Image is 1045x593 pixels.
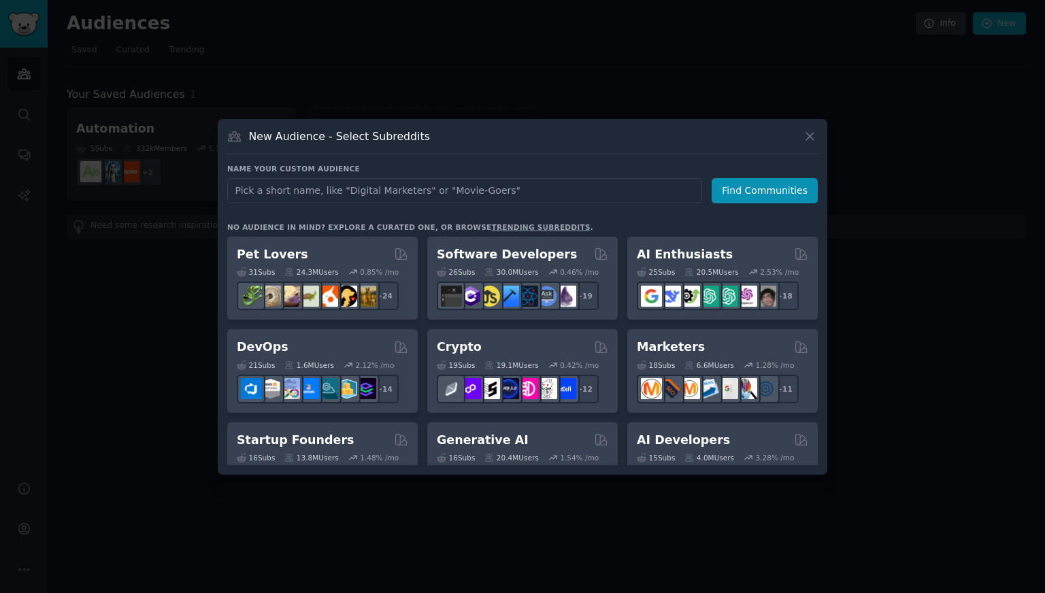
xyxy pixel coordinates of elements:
div: 1.28 % /mo [756,360,795,370]
img: MarketingResearch [736,378,757,399]
img: aws_cdk [336,378,357,399]
div: 25 Sub s [637,267,675,277]
img: chatgpt_prompts_ [717,286,738,307]
div: 31 Sub s [237,267,275,277]
div: 20.4M Users [484,453,538,462]
img: GoogleGeminiAI [641,286,662,307]
h2: Startup Founders [237,432,354,449]
div: 30.0M Users [484,267,538,277]
img: 0xPolygon [460,378,481,399]
img: googleads [717,378,738,399]
div: 1.48 % /mo [360,453,399,462]
img: leopardgeckos [279,286,300,307]
img: dogbreed [355,286,376,307]
div: + 19 [570,282,599,310]
img: reactnative [517,286,538,307]
div: + 14 [370,375,399,403]
img: cockatiel [317,286,338,307]
img: herpetology [241,286,262,307]
div: 13.8M Users [284,453,338,462]
img: web3 [498,378,519,399]
div: + 24 [370,282,399,310]
h2: AI Enthusiasts [637,246,733,263]
div: 0.85 % /mo [360,267,399,277]
div: 6.6M Users [684,360,734,370]
div: 24.3M Users [284,267,338,277]
h2: Marketers [637,339,705,356]
img: DeepSeek [660,286,681,307]
h2: Crypto [437,339,482,356]
img: ballpython [260,286,281,307]
img: turtle [298,286,319,307]
div: 26 Sub s [437,267,475,277]
div: 18 Sub s [637,360,675,370]
div: 16 Sub s [437,453,475,462]
img: content_marketing [641,378,662,399]
img: ArtificalIntelligence [755,286,776,307]
img: AskMarketing [679,378,700,399]
h3: New Audience - Select Subreddits [249,129,430,143]
div: 0.46 % /mo [560,267,599,277]
div: 0.42 % /mo [560,360,599,370]
img: software [441,286,462,307]
h2: DevOps [237,339,288,356]
div: 4.0M Users [684,453,734,462]
div: 19.1M Users [484,360,538,370]
img: bigseo [660,378,681,399]
div: 21 Sub s [237,360,275,370]
div: 1.54 % /mo [560,453,599,462]
h2: Pet Lovers [237,246,308,263]
img: AskComputerScience [536,286,557,307]
div: 19 Sub s [437,360,475,370]
div: 1.6M Users [284,360,334,370]
div: + 12 [570,375,599,403]
img: Emailmarketing [698,378,719,399]
img: iOSProgramming [498,286,519,307]
div: 3.28 % /mo [756,453,795,462]
img: csharp [460,286,481,307]
div: + 18 [770,282,799,310]
h3: Name your custom audience [227,164,818,173]
img: AItoolsCatalog [679,286,700,307]
img: PetAdvice [336,286,357,307]
img: PlatformEngineers [355,378,376,399]
div: 20.5M Users [684,267,738,277]
input: Pick a short name, like "Digital Marketers" or "Movie-Goers" [227,178,702,203]
div: 2.53 % /mo [760,267,799,277]
button: Find Communities [712,178,818,203]
img: ethstaker [479,378,500,399]
img: defiblockchain [517,378,538,399]
img: azuredevops [241,378,262,399]
h2: Software Developers [437,246,577,263]
img: learnjavascript [479,286,500,307]
img: defi_ [555,378,576,399]
img: AWS_Certified_Experts [260,378,281,399]
h2: Generative AI [437,432,529,449]
img: platformengineering [317,378,338,399]
a: trending subreddits [491,223,590,231]
img: ethfinance [441,378,462,399]
h2: AI Developers [637,432,730,449]
img: elixir [555,286,576,307]
div: + 11 [770,375,799,403]
img: Docker_DevOps [279,378,300,399]
img: CryptoNews [536,378,557,399]
img: OpenAIDev [736,286,757,307]
img: DevOpsLinks [298,378,319,399]
div: No audience in mind? Explore a curated one, or browse . [227,222,593,232]
img: chatgpt_promptDesign [698,286,719,307]
div: 16 Sub s [237,453,275,462]
div: 2.12 % /mo [356,360,395,370]
div: 15 Sub s [637,453,675,462]
img: OnlineMarketing [755,378,776,399]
